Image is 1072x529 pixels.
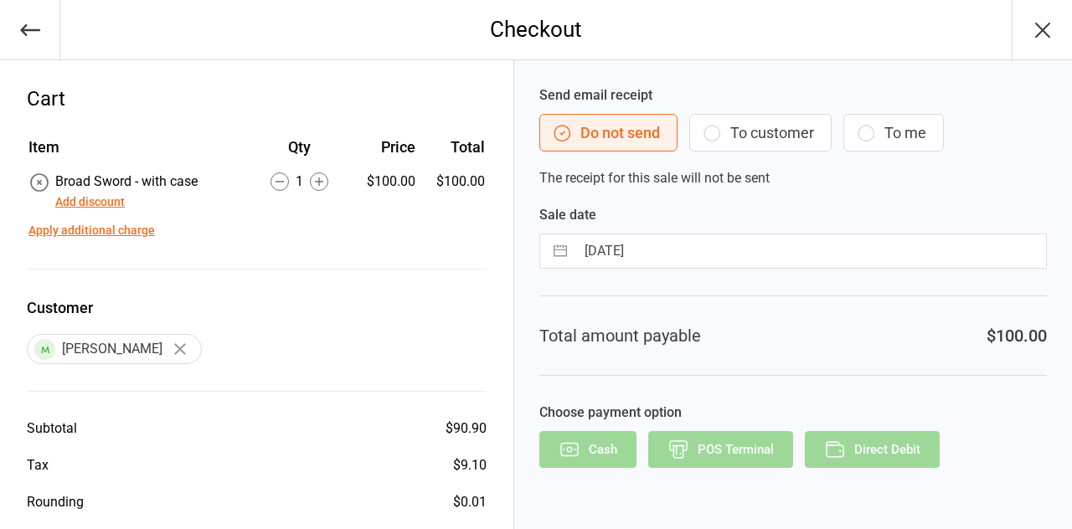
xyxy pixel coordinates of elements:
div: Cart [27,84,487,114]
td: $100.00 [422,172,486,212]
div: $9.10 [453,455,487,475]
th: Qty [250,136,348,170]
div: Subtotal [27,419,77,439]
div: $100.00 [987,323,1047,348]
div: Rounding [27,492,84,512]
th: Total [422,136,486,170]
div: The receipt for this sale will not be sent [539,85,1047,188]
button: Add discount [55,193,125,211]
div: Price [350,136,415,158]
label: Choose payment option [539,403,1047,423]
th: Item [28,136,249,170]
div: 1 [250,172,348,192]
div: $90.90 [446,419,487,439]
button: Apply additional charge [28,222,155,239]
div: Total amount payable [539,323,701,348]
button: To me [843,114,944,152]
span: Broad Sword - with case [55,173,198,189]
div: $0.01 [453,492,487,512]
div: $100.00 [350,172,415,192]
div: [PERSON_NAME] [27,334,202,364]
label: Sale date [539,205,1047,225]
label: Customer [27,296,487,319]
button: To customer [689,114,832,152]
button: Do not send [539,114,678,152]
label: Send email receipt [539,85,1047,105]
div: Tax [27,455,49,475]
